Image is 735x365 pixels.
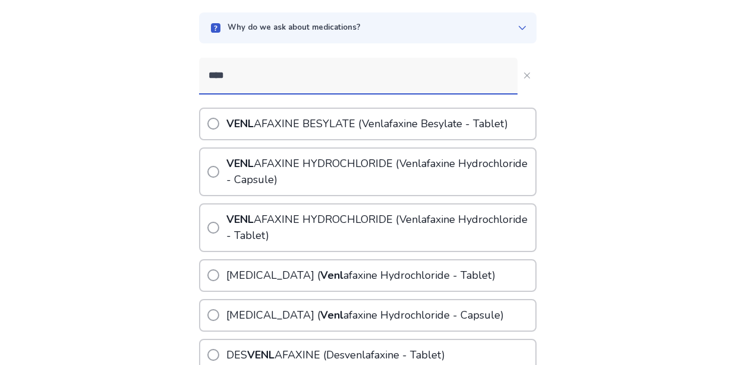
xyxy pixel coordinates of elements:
p: [MEDICAL_DATA] ( afaxine Hydrochloride - Tablet) [224,260,498,291]
b: VENL [226,212,254,226]
b: Venl [320,308,343,322]
b: Venl [320,268,343,282]
b: VENL [247,348,275,362]
p: [MEDICAL_DATA] ( afaxine Hydrochloride - Capsule) [224,300,506,331]
button: Close [518,66,537,85]
p: AFAXINE BESYLATE ( Venl afaxine Besylate - Tablet) [224,109,510,139]
p: AFAXINE HYDROCHLORIDE ( Venl afaxine Hydrochloride - Tablet) [224,204,535,251]
b: VENL [226,117,254,131]
input: Close [199,58,518,93]
b: VENL [226,156,254,171]
p: AFAXINE HYDROCHLORIDE ( Venl afaxine Hydrochloride - Capsule) [224,149,535,195]
p: Why do we ask about medications? [228,22,361,34]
